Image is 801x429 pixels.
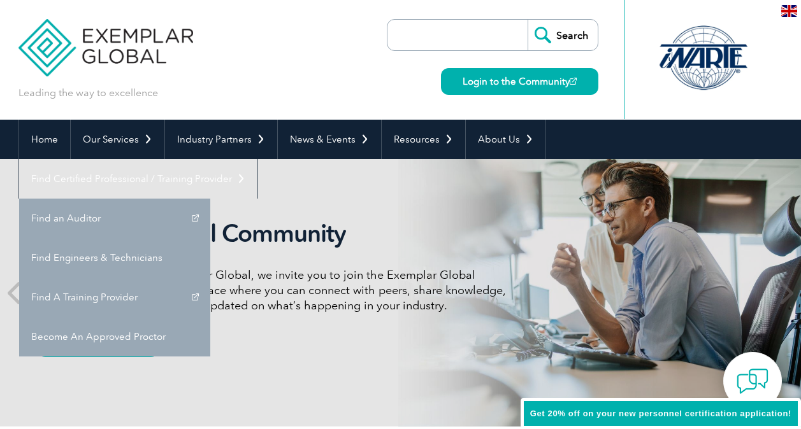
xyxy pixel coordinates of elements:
[528,20,598,50] input: Search
[278,120,381,159] a: News & Events
[18,86,158,100] p: Leading the way to excellence
[19,238,210,278] a: Find Engineers & Technicians
[466,120,545,159] a: About Us
[165,120,277,159] a: Industry Partners
[441,68,598,95] a: Login to the Community
[530,409,791,418] span: Get 20% off on your new personnel certification application!
[19,317,210,356] a: Become An Approved Proctor
[71,120,164,159] a: Our Services
[19,159,257,199] a: Find Certified Professional / Training Provider
[382,120,465,159] a: Resources
[781,5,797,17] img: en
[19,120,70,159] a: Home
[570,78,577,85] img: open_square.png
[38,219,516,248] h2: Exemplar Global Community
[19,199,210,238] a: Find an Auditor
[737,365,769,397] img: contact-chat.png
[38,267,516,313] p: As a valued member of Exemplar Global, we invite you to join the Exemplar Global Community—a fun,...
[19,278,210,317] a: Find A Training Provider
